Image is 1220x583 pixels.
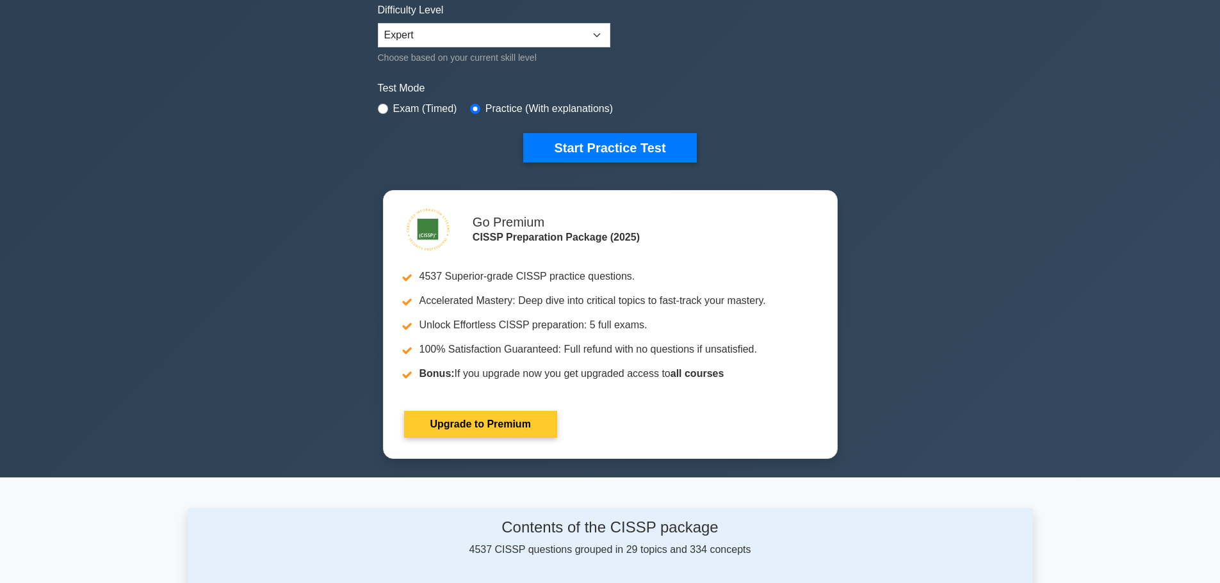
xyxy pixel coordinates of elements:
[309,518,912,557] div: 4537 CISSP questions grouped in 29 topics and 334 concepts
[404,411,557,438] a: Upgrade to Premium
[378,50,610,65] div: Choose based on your current skill level
[393,101,457,116] label: Exam (Timed)
[523,133,696,163] button: Start Practice Test
[309,518,912,537] h4: Contents of the CISSP package
[378,3,444,18] label: Difficulty Level
[485,101,613,116] label: Practice (With explanations)
[378,81,843,96] label: Test Mode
